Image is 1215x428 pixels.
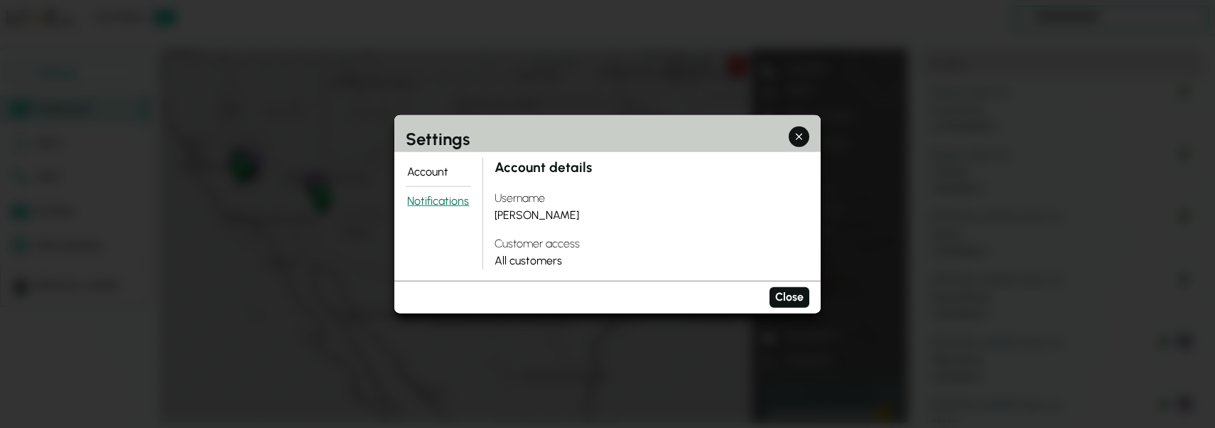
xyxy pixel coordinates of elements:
h4: Username [495,190,809,207]
h3: Account details [495,158,809,178]
div: All customers [495,235,809,269]
div: [PERSON_NAME] [495,207,809,224]
button: Close [769,287,809,308]
button: Account [406,158,471,187]
h2: Settings [394,115,821,152]
h4: Customer access [495,235,809,252]
button: Notifications [406,187,471,215]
